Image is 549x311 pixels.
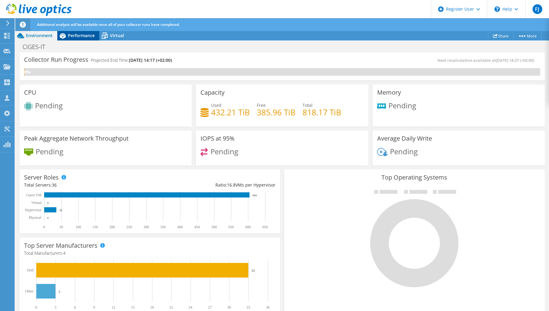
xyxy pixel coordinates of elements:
[129,57,172,63] span: [DATE] 14:17 (+02:00)
[257,102,266,108] span: Free
[390,146,418,156] span: Pending
[289,174,540,181] h3: Top Operating Systems
[47,201,49,204] text: 0
[43,225,45,229] text: 0
[251,269,255,272] text: 33
[211,109,250,116] h4: 432.21 TiB
[27,268,34,272] text: Dell
[26,193,41,197] text: Guest VM
[35,305,37,309] text: 0
[24,242,97,249] h3: Top Server Manufacturers
[253,194,257,197] text: 604
[208,305,212,309] text: 27
[92,225,98,229] text: 150
[200,135,235,142] h3: IOPS at 95%
[29,215,41,220] text: Physical
[303,109,341,116] h4: 818.17 TiB
[93,305,95,309] text: 9
[150,305,154,309] text: 18
[63,250,66,256] span: 4
[533,4,542,14] span: FJ
[266,305,270,309] text: 36
[245,225,251,229] text: 600
[211,146,238,156] span: Pending
[91,57,172,64] h4: Projected End Time:
[58,290,60,293] text: 3
[24,182,150,188] div: Total Servers:
[59,209,62,212] text: 36
[494,6,500,12] svg: \n
[24,250,275,257] h4: Total Manufacturers:
[169,305,173,309] text: 21
[52,182,57,188] span: 36
[24,89,36,96] h3: CPU
[24,174,59,181] h3: Server Roles
[74,305,76,309] text: 6
[262,225,268,229] text: 650
[35,100,63,110] span: Pending
[68,33,95,38] span: Performance
[36,146,63,156] span: Pending
[31,201,42,205] text: Virtual
[37,22,180,27] span: Additional analysis will be available once all of your collector runs have completed.
[25,289,34,293] text: Other
[377,89,401,96] h3: Memory
[110,33,124,38] span: Virtual
[76,225,81,229] text: 100
[109,225,115,229] text: 200
[496,58,534,63] span: [DATE] 14:27 (+02:00)
[24,135,129,142] h3: Peak Aggregate Network Throughput
[160,225,166,229] text: 350
[47,216,49,219] text: 0
[211,102,221,108] span: Used
[228,225,234,229] text: 550
[112,305,115,309] text: 12
[227,182,236,188] span: 16.8
[20,44,55,50] h1: CIGES-IT
[227,305,231,309] text: 30
[303,102,313,108] span: Total
[59,225,63,229] text: 50
[189,305,192,309] text: 24
[437,58,537,63] span: Next recalculation available at
[177,225,183,229] text: 400
[513,31,541,40] a: More
[388,100,416,110] span: Pending
[200,89,225,96] h3: Capacity
[377,135,432,142] h3: Average Daily Write
[257,109,296,116] h4: 385.96 TiB
[126,225,132,229] text: 250
[211,225,217,229] text: 500
[488,31,513,40] a: Share
[131,305,135,309] text: 15
[25,208,41,212] text: Hypervisor
[150,182,275,188] div: Ratio: VMs per Hypervisor
[55,305,56,309] text: 3
[26,33,53,38] span: Environment
[246,305,250,309] text: 33
[194,225,200,229] text: 450
[143,225,149,229] text: 300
